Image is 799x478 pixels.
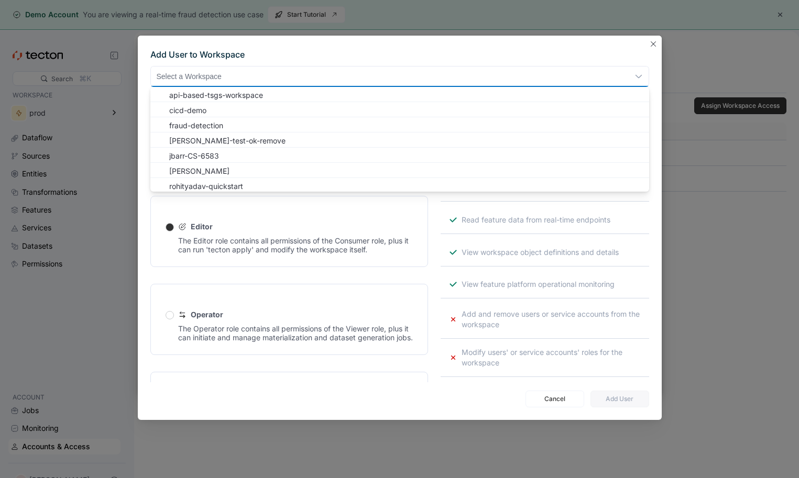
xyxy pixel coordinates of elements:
div: View feature platform operational monitoring [449,279,641,290]
div: Read feature data from real-time endpoints [449,215,641,225]
span: api-based-tsgs-workspace [169,89,643,102]
button: Add User [590,391,649,407]
span: [PERSON_NAME] [169,165,643,177]
div: Operator [191,309,413,320]
span: cicd-demo [169,104,643,117]
button: jbarr-CS-6583 [150,148,649,163]
p: Read feature data from real-time endpoints [462,215,641,225]
div: Add User to Workspace [150,48,649,62]
p: Add and remove users or service accounts from the workspace [462,309,641,330]
span: Cancel [532,391,577,407]
div: The Editor role contains all permissions of the Consumer role, plus it can run 'tecton apply' and... [178,236,413,254]
p: View feature platform operational monitoring [462,279,641,290]
span: rohityadav-quickstart [169,180,643,193]
button: rohityadav-quickstart [150,178,649,193]
button: fraud-detection [150,117,649,132]
button: api-based-tsgs-workspace [150,87,649,102]
button: cicd-demo [150,102,649,117]
span: fraud-detection [169,119,643,132]
span: Add User [597,391,642,407]
span: [PERSON_NAME]-test-ok-remove [169,135,643,147]
div: Modify users' or service accounts' roles for the workspace [449,347,641,368]
div: Choose from the following options [150,87,649,208]
button: Cancel [526,391,584,407]
button: Close list of options [634,72,643,81]
div: Add and remove users or service accounts from the workspace [449,309,641,330]
span: jbarr-CS-6583 [169,150,643,162]
p: View workspace object definitions and details [462,247,641,258]
p: Modify users' or service accounts' roles for the workspace [462,347,641,368]
div: View workspace object definitions and details [449,247,641,258]
div: Editor [191,221,413,232]
button: lucas_workspace [150,163,649,178]
button: Garrett-test-ok-remove [150,132,649,148]
div: The Operator role contains all permissions of the Viewer role, plus it can initiate and manage ma... [178,324,413,342]
button: Closes this modal window [647,38,660,50]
